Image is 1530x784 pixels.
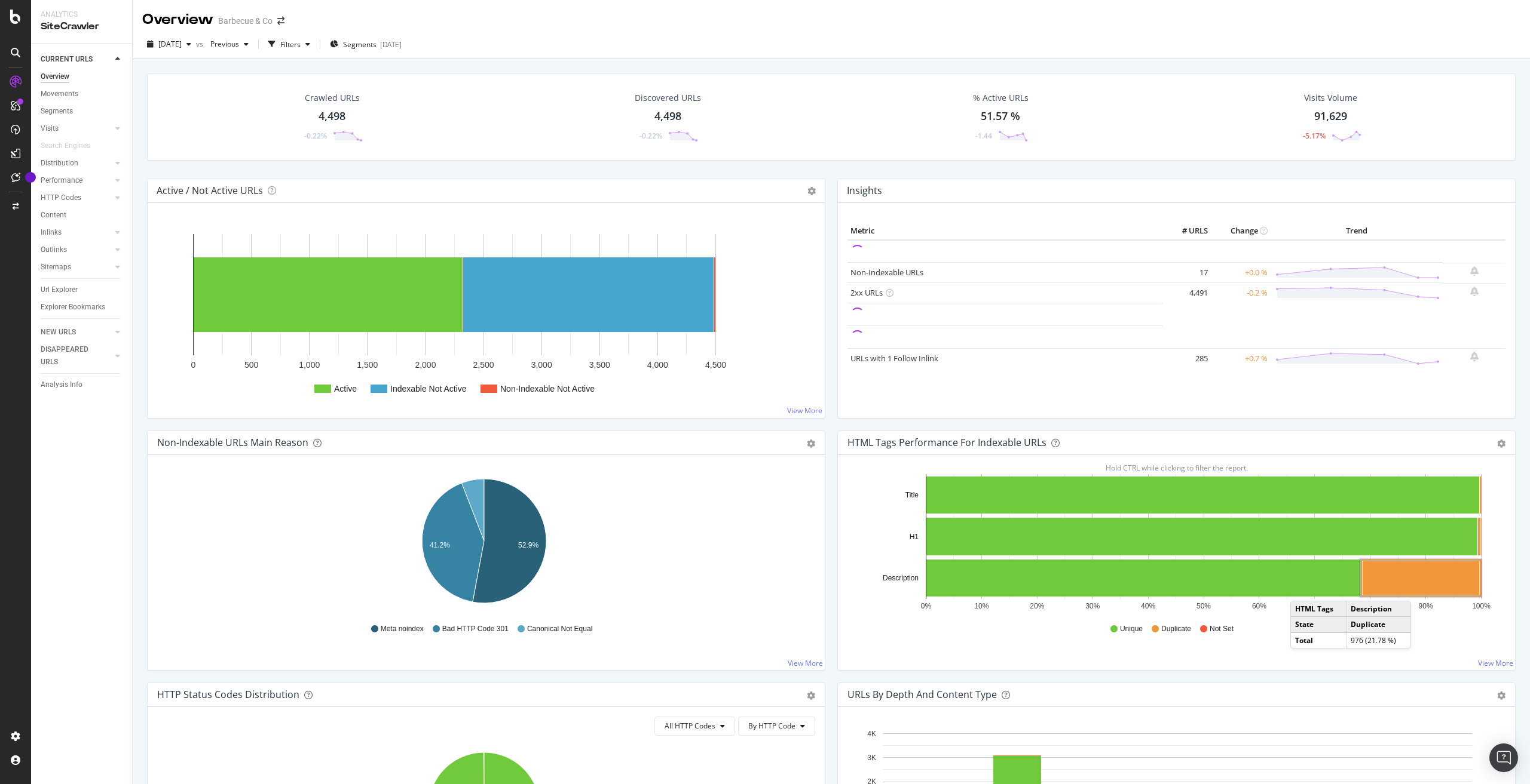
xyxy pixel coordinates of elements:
div: Tooltip anchor [25,172,36,183]
text: 100% [1472,602,1491,610]
td: 285 [1163,348,1211,368]
div: arrow-right-arrow-left [277,17,284,25]
div: Analytics [41,10,123,20]
td: 976 (21.78 %) [1347,632,1410,648]
div: bell-plus [1470,352,1479,361]
th: Trend [1271,222,1443,240]
span: Previous [206,39,239,49]
div: Open Intercom Messenger [1489,743,1518,772]
text: 20% [1030,602,1044,610]
text: 60% [1252,602,1266,610]
div: Performance [41,174,82,187]
text: Non-Indexable Not Active [500,384,595,393]
div: -1.44 [975,131,992,141]
div: Overview [41,70,69,83]
td: 17 [1163,263,1211,283]
a: View More [1478,658,1513,668]
a: HTTP Codes [41,192,112,204]
span: Canonical Not Equal [527,624,592,634]
button: [DATE] [142,35,196,54]
a: Outlinks [41,244,112,256]
div: gear [807,691,815,700]
div: SiteCrawler [41,20,123,33]
th: Change [1211,222,1271,240]
text: 2,500 [473,360,494,370]
text: 3K [867,754,876,762]
text: 3,500 [589,360,610,370]
div: URLs by Depth and Content Type [847,688,997,700]
div: [DATE] [380,39,402,50]
div: Sitemaps [41,261,71,273]
span: Duplicate [1161,624,1191,634]
td: +0.7 % [1211,348,1271,368]
div: Content [41,209,66,222]
div: 91,629 [1314,109,1347,124]
svg: A chart. [847,474,1501,613]
div: DISAPPEARED URLS [41,343,101,368]
td: Description [1347,601,1410,617]
span: Not Set [1210,624,1234,634]
text: Title [905,491,919,499]
a: NEW URLS [41,326,112,339]
svg: A chart. [157,474,811,613]
a: Search Engines [41,140,102,152]
text: 40% [1141,602,1155,610]
text: 2,000 [415,360,436,370]
text: 41.2% [430,541,450,549]
div: gear [1497,691,1505,700]
a: Explorer Bookmarks [41,301,124,313]
h4: Active / Not Active URLs [157,183,263,199]
a: Distribution [41,157,112,170]
div: Visits Volume [1304,92,1357,104]
a: Non-Indexable URLs [850,267,923,278]
text: 4K [867,730,876,738]
div: Url Explorer [41,284,78,296]
span: vs [196,39,206,49]
span: Segments [343,39,377,50]
a: View More [787,405,822,416]
a: Sitemaps [41,261,112,273]
a: CURRENT URLS [41,53,112,66]
div: % Active URLs [973,92,1029,104]
div: Segments [41,105,73,118]
i: Options [807,187,816,195]
div: bell-plus [1470,266,1479,276]
text: 30% [1085,602,1100,610]
a: Content [41,209,124,222]
a: Analysis Info [41,379,124,391]
text: H1 [910,533,919,541]
a: View More [788,658,823,668]
text: 4,000 [647,360,668,370]
text: 52.9% [518,541,538,549]
div: HTTP Status Codes Distribution [157,688,299,700]
div: 4,498 [654,109,681,124]
td: Duplicate [1347,617,1410,633]
text: 10% [974,602,989,610]
div: Explorer Bookmarks [41,301,105,313]
button: By HTTP Code [738,717,815,736]
a: Segments [41,105,124,118]
div: Visits [41,122,59,135]
a: 2xx URLs [850,287,883,298]
span: By HTTP Code [748,721,795,731]
div: Filters [280,39,301,50]
div: bell-plus [1470,287,1479,296]
div: Outlinks [41,244,67,256]
td: Total [1291,632,1347,648]
div: gear [807,439,815,448]
text: 0% [921,602,932,610]
td: State [1291,617,1347,633]
div: Discovered URLs [635,92,701,104]
a: DISAPPEARED URLS [41,343,112,368]
span: 2025 Aug. 31st [158,39,182,49]
td: HTML Tags [1291,601,1347,617]
button: Filters [264,35,315,54]
svg: A chart. [157,222,811,408]
button: Previous [206,35,253,54]
button: Segments[DATE] [325,35,406,54]
th: Metric [847,222,1163,240]
div: Search Engines [41,140,90,152]
div: NEW URLS [41,326,76,339]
